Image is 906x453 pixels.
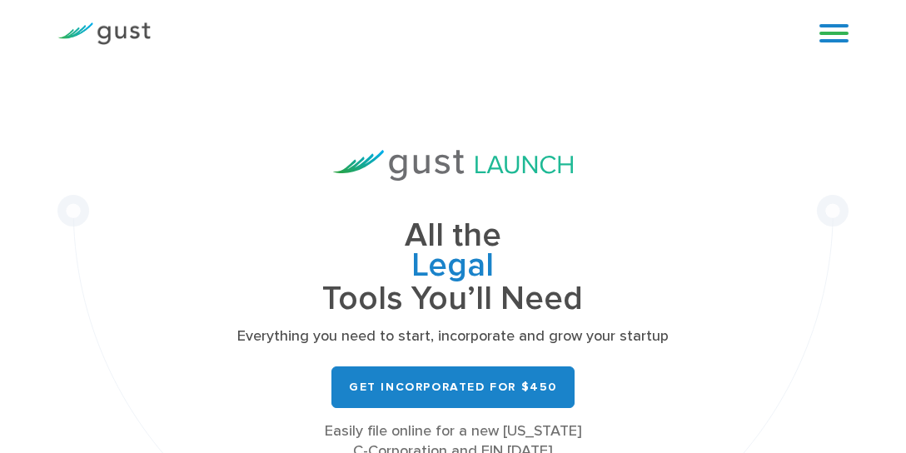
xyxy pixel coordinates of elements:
a: Get Incorporated for $450 [331,366,575,408]
p: Everything you need to start, incorporate and grow your startup [177,326,729,346]
img: Gust Logo [57,22,151,45]
h1: All the Tools You’ll Need [177,221,729,315]
span: Legal [177,251,729,284]
img: Gust Launch Logo [333,150,573,181]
